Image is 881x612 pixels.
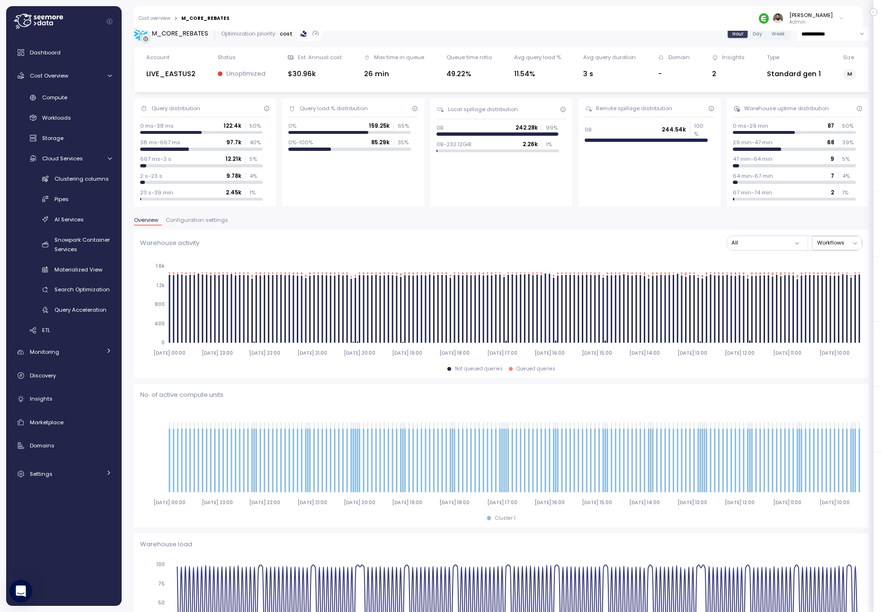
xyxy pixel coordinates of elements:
div: M_CORE_REBATES [152,29,208,38]
span: Workloads [42,114,71,122]
p: 29 min-47 min [733,139,773,146]
button: Workflows [812,236,862,250]
p: 159.25k [369,122,390,130]
div: Queued queries [516,366,555,372]
tspan: 1.2k [156,282,165,289]
a: Compute [10,90,118,105]
p: 4 % [842,172,855,180]
p: 122.4k [223,122,241,130]
div: LIVE_EASTUS2 [146,69,196,79]
p: 35 % [398,139,411,146]
div: Account [146,53,169,61]
span: ETL [42,326,50,334]
tspan: 50 [158,600,165,606]
tspan: 1.6k [156,263,165,269]
p: 100 % [694,122,707,138]
a: Workloads [10,110,118,126]
tspan: [DATE] 00:00 [153,350,186,356]
tspan: [DATE] 22:00 [249,499,280,505]
p: 4 % [249,172,263,180]
div: Standard gen 1 [767,69,821,79]
tspan: [DATE] 21:00 [297,499,327,505]
a: Pipes [10,191,118,207]
p: 99 % [546,124,559,131]
p: 1 % [249,189,263,196]
p: 0 ms-38 ms [140,122,174,130]
tspan: [DATE] 16:00 [534,350,565,356]
div: Warehouse uptime distribution [744,105,829,112]
tspan: [DATE] 16:00 [534,499,565,505]
span: Marketplace [30,419,63,426]
a: Materialized View [10,262,118,277]
tspan: 0 [161,340,165,346]
span: Insights [30,395,53,402]
tspan: [DATE] 22:00 [249,350,280,356]
div: Query distribution [151,105,200,112]
p: 39 % [842,139,855,146]
div: Local spillage distribution [448,105,518,113]
p: 47 min-64 min [733,155,773,163]
tspan: 800 [155,301,165,307]
a: Settings [10,464,118,483]
tspan: [DATE] 10:00 [819,499,850,505]
div: Insights [722,53,745,61]
a: ETL [10,323,118,338]
p: 23 s-39 min [140,189,173,196]
p: Unoptimized [226,69,266,79]
tspan: 75 [158,581,165,587]
button: All [727,236,804,250]
tspan: 400 [154,321,165,327]
span: Storage [42,134,63,142]
tspan: [DATE] 23:00 [201,499,232,505]
a: Dashboard [10,43,118,62]
div: Avg query load % [514,53,561,61]
p: 68 [827,139,834,146]
p: 50 % [842,122,855,130]
div: - [658,69,689,79]
p: 97.7k [226,139,241,146]
span: Cloud Services [42,155,83,162]
div: Optimization priority: [221,30,276,37]
a: Monitoring [10,343,118,362]
p: 5 % [249,155,263,163]
p: 65 % [398,122,411,130]
p: 9 [830,155,834,163]
tspan: [DATE] 17:00 [487,499,517,505]
div: Type [767,53,779,61]
span: Week [772,30,785,37]
p: 0%-100% [288,139,313,146]
span: Materialized View [54,266,102,273]
a: Cost overview [139,16,170,21]
div: Query load % distribution [300,105,368,112]
tspan: [DATE] 19:00 [392,499,422,505]
tspan: [DATE] 20:00 [344,499,375,505]
div: 3 s [583,69,636,79]
p: 64 min-67 min [733,172,773,180]
img: ACg8ocLskjvUhBDgxtSFCRx4ztb74ewwa1VrVEuDBD_Ho1mrTsQB-QE=s96-c [773,13,783,23]
div: 2 [712,69,745,79]
div: Avg query duration [583,53,636,61]
tspan: [DATE] 15:00 [582,350,612,356]
p: 87 [828,122,834,130]
div: Open Intercom Messenger [9,580,32,603]
p: No. of active compute units [140,390,863,400]
p: 12.21k [225,155,241,163]
p: 50 % [249,122,263,130]
span: Query Acceleration [54,306,107,314]
div: [PERSON_NAME] [789,11,833,19]
div: Remote spillage distribution [596,105,672,112]
p: 5 % [842,155,855,163]
tspan: 100 [156,562,165,568]
div: 26 min [364,69,424,79]
span: Compute [42,94,67,101]
tspan: [DATE] 12:00 [725,499,755,505]
p: 242.28k [516,124,538,131]
div: $30.96k [288,69,342,79]
span: Dashboard [30,49,61,56]
p: 67 min-74 min [733,189,772,196]
a: Cloud Services [10,150,118,166]
tspan: [DATE] 10:00 [819,350,850,356]
span: AI Services [54,216,84,223]
div: Queue time ratio [446,53,492,61]
tspan: [DATE] 21:00 [297,350,327,356]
